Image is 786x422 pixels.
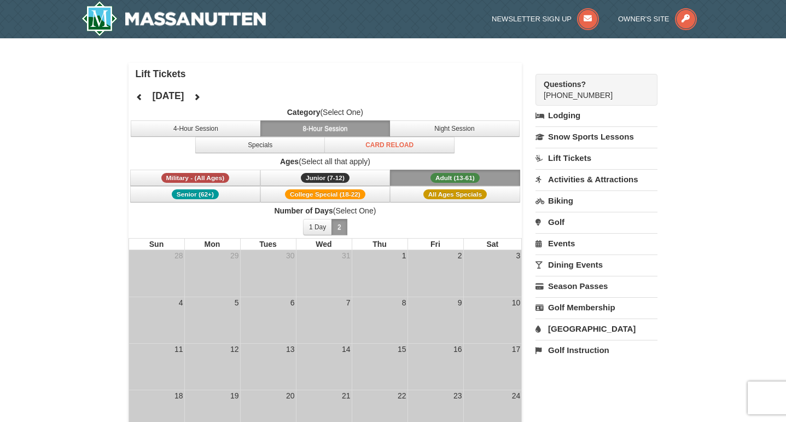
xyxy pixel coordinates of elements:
div: 16 [452,344,463,355]
div: 18 [173,390,184,401]
div: 13 [285,344,296,355]
th: Sat [463,238,522,250]
div: 22 [397,390,407,401]
div: 24 [511,390,522,401]
a: Events [535,233,657,253]
a: Golf [535,212,657,232]
button: College Special (18-22) [260,186,391,203]
div: 8 [401,297,407,308]
div: 17 [511,344,522,355]
a: Newsletter Sign Up [492,15,599,23]
span: Owner's Site [618,15,669,23]
span: Junior (7-12) [301,173,350,183]
a: Dining Events [535,255,657,275]
label: (Select One) [129,107,522,118]
th: Mon [184,238,240,250]
th: Thu [352,238,407,250]
div: 15 [397,344,407,355]
div: 5 [234,297,240,308]
a: [GEOGRAPHIC_DATA] [535,319,657,339]
img: Massanutten Resort Logo [81,1,266,36]
a: Biking [535,190,657,211]
a: Activities & Attractions [535,169,657,189]
div: 29 [229,250,240,261]
button: All Ages Specials [390,186,520,203]
div: 28 [173,250,184,261]
button: 8-Hour Session [260,120,391,137]
strong: Questions? [544,80,586,89]
div: 30 [285,250,296,261]
button: 2 [331,219,347,235]
span: Military - (All Ages) [161,173,230,183]
button: Night Session [389,120,520,137]
a: Owner's Site [618,15,697,23]
div: 11 [173,344,184,355]
div: 6 [289,297,296,308]
a: Lift Tickets [535,148,657,168]
label: (Select all that apply) [129,156,522,167]
strong: Ages [280,157,299,166]
div: 4 [178,297,184,308]
button: Senior (62+) [130,186,260,203]
span: [PHONE_NUMBER] [544,79,638,100]
span: Senior (62+) [172,189,219,199]
span: All Ages Specials [423,189,487,199]
a: Snow Sports Lessons [535,126,657,147]
h4: Lift Tickets [136,68,522,79]
div: 1 [401,250,407,261]
button: Card Reload [324,137,455,153]
div: 19 [229,390,240,401]
span: Newsletter Sign Up [492,15,572,23]
button: Specials [195,137,325,153]
button: Military - (All Ages) [130,170,260,186]
strong: Number of Days [274,206,333,215]
button: Junior (7-12) [260,170,391,186]
div: 7 [345,297,352,308]
th: Wed [296,238,352,250]
div: 10 [511,297,522,308]
div: 12 [229,344,240,355]
div: 20 [285,390,296,401]
a: Lodging [535,106,657,125]
div: 2 [457,250,463,261]
label: (Select One) [129,205,522,216]
div: 21 [341,390,352,401]
a: Massanutten Resort [81,1,266,36]
strong: Category [287,108,321,117]
th: Fri [407,238,463,250]
button: 4-Hour Session [131,120,261,137]
button: Adult (13-61) [390,170,520,186]
a: Season Passes [535,276,657,296]
th: Tues [240,238,296,250]
a: Golf Instruction [535,340,657,360]
div: 31 [341,250,352,261]
h4: [DATE] [152,90,184,101]
div: 14 [341,344,352,355]
span: College Special (18-22) [285,189,365,199]
div: 9 [457,297,463,308]
div: 3 [515,250,521,261]
span: Adult (13-61) [430,173,480,183]
button: 1 Day [303,219,332,235]
th: Sun [129,238,184,250]
div: 23 [452,390,463,401]
a: Golf Membership [535,297,657,317]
